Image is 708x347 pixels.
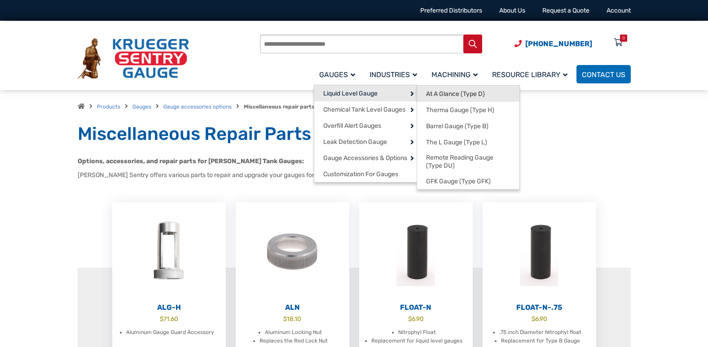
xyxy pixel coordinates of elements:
[126,328,214,337] li: Aluminum Gauge Guard Accessory
[426,64,487,85] a: Machining
[359,303,473,312] h2: Float-N
[364,64,426,85] a: Industries
[483,202,596,301] img: Float-N
[78,157,304,165] strong: Options, accessories, and repair parts for [PERSON_NAME] Tank Gauges:
[426,90,485,98] span: At A Glance (Type D)
[492,70,567,79] span: Resource Library
[359,202,473,301] img: Float-N
[314,85,417,101] a: Liquid Level Gauge
[283,315,301,322] bdi: 18.10
[323,154,407,162] span: Gauge Accessories & Options
[78,170,631,180] p: [PERSON_NAME] Sentry offers various parts to repair and upgrade your gauges for added durability ...
[314,166,417,182] a: Customization For Gauges
[426,154,510,169] span: Remote Reading Gauge (Type DU)
[622,35,625,42] div: 0
[283,315,287,322] span: $
[323,106,405,114] span: Chemical Tank Level Gauges
[417,102,519,118] a: Therma Gauge (Type H)
[398,328,436,337] li: Nitrophyl Float
[163,104,232,110] a: Gauge accessories options
[319,70,355,79] span: Gauges
[323,170,398,178] span: Customization For Gauges
[369,70,417,79] span: Industries
[417,134,519,150] a: The L Gauge (Type L)
[426,178,491,186] span: GFK Gauge (Type GFK)
[499,328,581,337] li: .75 inch Diameter Nitrophyl float
[417,173,519,189] a: GFK Gauge (Type GFK)
[236,202,349,301] img: ALN
[314,101,417,117] a: Chemical Tank Level Gauges
[112,303,226,312] h2: ALG-H
[582,70,625,79] span: Contact Us
[323,122,381,130] span: Overfill Alert Gauges
[501,337,580,346] li: Replacement for Type B Gauge
[499,7,525,14] a: About Us
[112,202,226,301] img: ALG-OF
[323,90,378,98] span: Liquid Level Gauge
[265,328,322,337] li: Aluminum Locking Nut
[97,104,120,110] a: Products
[487,64,576,85] a: Resource Library
[532,315,547,322] bdi: 6.90
[314,150,417,166] a: Gauge Accessories & Options
[314,134,417,150] a: Leak Detection Gauge
[420,7,482,14] a: Preferred Distributors
[426,122,488,130] span: Barrel Gauge (Type B)
[236,303,349,312] h2: ALN
[426,106,494,114] span: Therma Gauge (Type H)
[259,337,328,346] li: Replaces the Red Lock Nut
[160,315,178,322] bdi: 71.60
[431,70,478,79] span: Machining
[607,7,631,14] a: Account
[408,315,412,322] span: $
[244,104,315,110] strong: Miscellaneous repair parts
[542,7,589,14] a: Request a Quote
[417,118,519,134] a: Barrel Gauge (Type B)
[576,65,631,83] a: Contact Us
[78,123,631,145] h1: Miscellaneous Repair Parts
[408,315,424,322] bdi: 6.90
[323,138,387,146] span: Leak Detection Gauge
[515,38,592,49] a: Phone Number (920) 434-8860
[417,150,519,173] a: Remote Reading Gauge (Type DU)
[525,39,592,48] span: [PHONE_NUMBER]
[483,303,596,312] h2: Float-N-.75
[78,38,189,79] img: Krueger Sentry Gauge
[160,315,163,322] span: $
[314,64,364,85] a: Gauges
[417,86,519,102] a: At A Glance (Type D)
[314,117,417,134] a: Overfill Alert Gauges
[532,315,535,322] span: $
[132,104,151,110] a: Gauges
[371,337,462,346] li: Replacement for liquid level gauges
[426,139,487,147] span: The L Gauge (Type L)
